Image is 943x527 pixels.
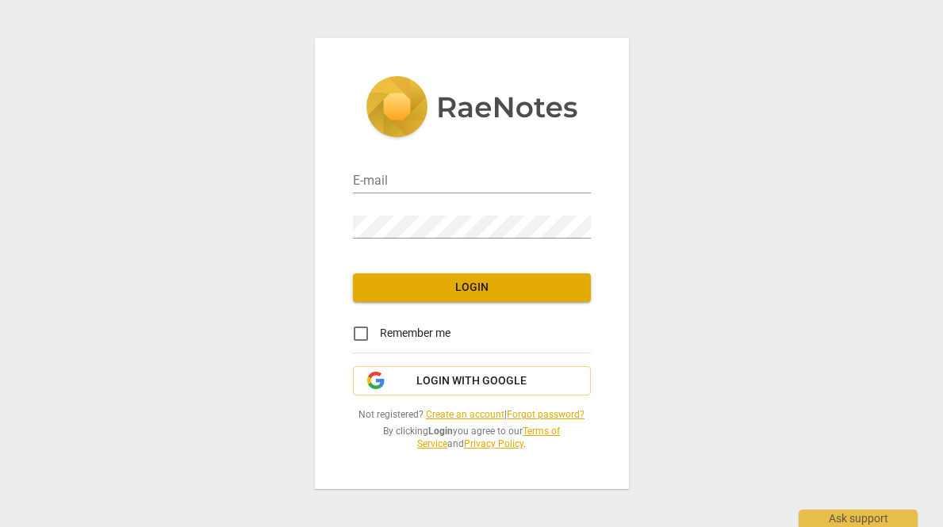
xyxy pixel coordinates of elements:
[353,273,591,302] button: Login
[799,510,918,527] div: Ask support
[366,76,578,141] img: 5ac2273c67554f335776073100b6d88f.svg
[428,426,453,437] b: Login
[353,408,591,422] span: Not registered? |
[416,373,527,389] span: Login with Google
[353,425,591,451] span: By clicking you agree to our and .
[366,280,578,296] span: Login
[380,325,450,342] span: Remember me
[507,409,585,420] a: Forgot password?
[464,438,523,449] a: Privacy Policy
[426,409,504,420] a: Create an account
[353,366,591,396] button: Login with Google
